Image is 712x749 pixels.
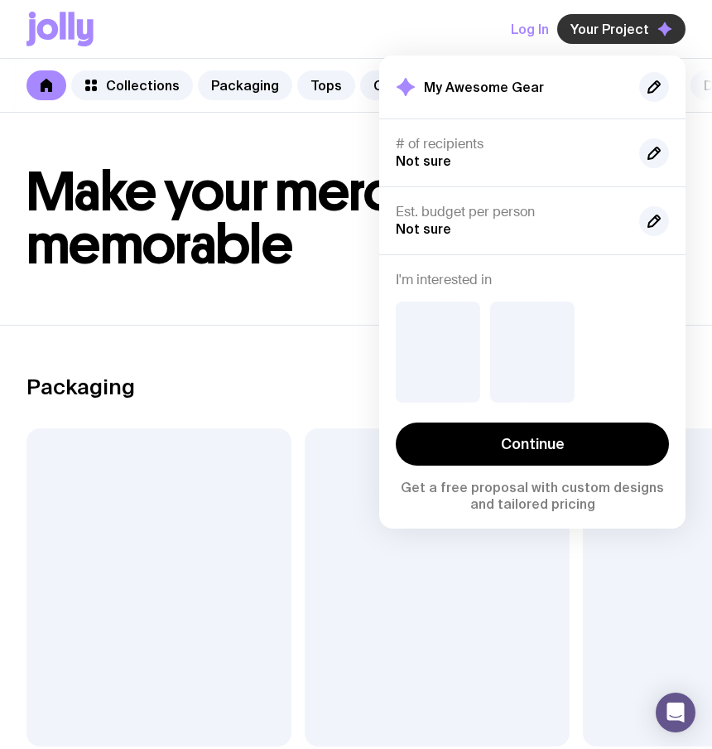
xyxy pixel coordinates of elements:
a: Outerwear [360,70,455,100]
h2: My Awesome Gear [424,79,544,95]
span: Collections [106,77,180,94]
p: Get a free proposal with custom designs and tailored pricing [396,479,669,512]
a: Collections [71,70,193,100]
h4: Est. budget per person [396,204,626,220]
span: Not sure [396,221,451,236]
span: Not sure [396,153,451,168]
a: Continue [396,423,669,466]
button: Log In [511,14,549,44]
h4: I'm interested in [396,272,669,288]
span: Your Project [570,21,649,37]
div: Open Intercom Messenger [656,693,695,732]
span: Make your merch memorable [26,159,418,278]
button: Your Project [557,14,686,44]
a: Packaging [198,70,292,100]
h4: # of recipients [396,136,626,152]
a: Tops [297,70,355,100]
h2: Packaging [26,374,135,399]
